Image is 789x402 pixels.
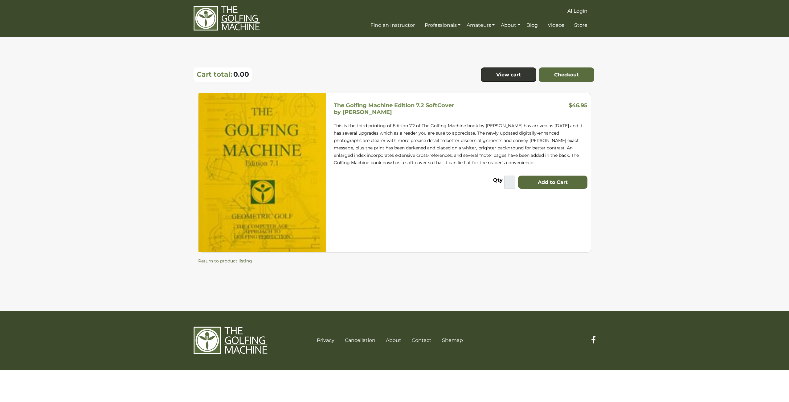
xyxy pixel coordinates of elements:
a: Contact [412,337,431,343]
a: Privacy [317,337,334,343]
a: Blog [525,20,539,31]
span: 0.00 [233,70,249,79]
p: This is the third printing of Edition 7.2 of The Golfing Machine book by [PERSON_NAME] has arrive... [334,122,588,166]
a: Videos [546,20,566,31]
a: AI Login [566,6,589,17]
button: Add to Cart [518,176,587,189]
a: About [499,20,521,31]
a: Professionals [423,20,462,31]
p: Cart total: [197,70,232,79]
span: AI Login [567,8,587,14]
span: Find an Instructor [370,22,415,28]
img: The Golfing Machine Edition 7.2 SoftCover by Homer Kelley [198,93,326,252]
a: Return to product listing [198,258,252,264]
a: Store [573,20,589,31]
a: View cart [481,67,536,82]
a: About [386,337,401,343]
a: Sitemap [442,337,463,343]
span: Videos [548,22,564,28]
a: Find an Instructor [369,20,416,31]
a: Amateurs [465,20,496,31]
label: Qty [493,176,503,186]
h5: The Golfing Machine Edition 7.2 SoftCover by [PERSON_NAME] [334,102,454,116]
a: Cancellation [345,337,375,343]
img: The Golfing Machine [194,6,260,31]
h3: $46.95 [569,102,587,111]
span: Blog [526,22,538,28]
span: Store [574,22,587,28]
a: Checkout [539,67,594,82]
img: The Golfing Machine [194,326,268,355]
